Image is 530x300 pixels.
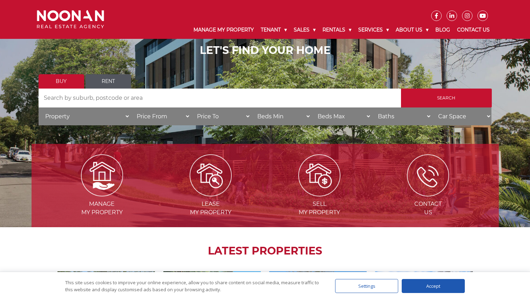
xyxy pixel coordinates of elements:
img: Manage my Property [81,154,123,196]
span: Manage my Property [48,200,156,217]
img: Noonan Real Estate Agency [37,10,104,29]
a: Blog [432,21,454,39]
a: ICONS ContactUs [374,172,482,216]
a: Lease my property Leasemy Property [157,172,264,216]
img: Sell my property [298,154,340,196]
img: ICONS [407,154,449,196]
input: Search by suburb, postcode or area [39,89,401,107]
input: Search [401,89,492,107]
a: Tenant [257,21,290,39]
a: Rentals [319,21,355,39]
a: Sell my property Sellmy Property [266,172,373,216]
a: Contact Us [454,21,493,39]
img: Lease my property [190,154,232,196]
a: Manage my Property Managemy Property [48,172,156,216]
span: Lease my Property [157,200,264,217]
span: Contact Us [374,200,482,217]
a: Buy [39,74,84,89]
h1: LET'S FIND YOUR HOME [39,44,492,57]
div: Accept [402,279,465,293]
a: Manage My Property [190,21,257,39]
div: This site uses cookies to improve your online experience, allow you to share content on social me... [65,279,321,293]
h2: LATEST PROPERTIES [49,245,481,257]
a: Rent [86,74,131,89]
a: Sales [290,21,319,39]
a: Services [355,21,392,39]
a: About Us [392,21,432,39]
div: Settings [335,279,398,293]
span: Sell my Property [266,200,373,217]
